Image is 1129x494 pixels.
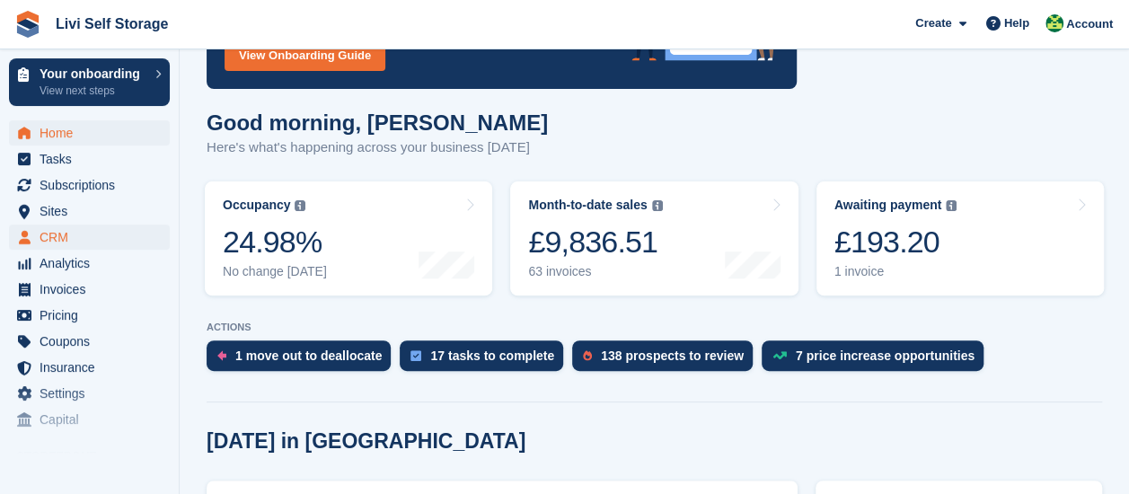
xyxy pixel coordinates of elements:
div: Awaiting payment [834,198,942,213]
a: menu [9,251,170,276]
div: Month-to-date sales [528,198,647,213]
a: menu [9,303,170,328]
a: menu [9,277,170,302]
div: 17 tasks to complete [430,348,554,363]
h2: [DATE] in [GEOGRAPHIC_DATA] [207,429,525,454]
p: ACTIONS [207,322,1102,333]
span: Coupons [40,329,147,354]
span: Storefront [16,447,179,465]
a: Occupancy 24.98% No change [DATE] [205,181,492,296]
img: prospect-51fa495bee0391a8d652442698ab0144808aea92771e9ea1ae160a38d050c398.svg [583,350,592,361]
div: 1 move out to deallocate [235,348,382,363]
p: Your onboarding [40,67,146,80]
img: Alex Handyside [1045,14,1063,32]
a: menu [9,407,170,432]
span: Capital [40,407,147,432]
img: task-75834270c22a3079a89374b754ae025e5fb1db73e45f91037f5363f120a921f8.svg [410,350,421,361]
div: £9,836.51 [528,224,662,260]
div: 7 price increase opportunities [796,348,975,363]
a: 138 prospects to review [572,340,762,380]
h1: Good morning, [PERSON_NAME] [207,110,548,135]
span: Sites [40,198,147,224]
img: stora-icon-8386f47178a22dfd0bd8f6a31ec36ba5ce8667c1dd55bd0f319d3a0aa187defe.svg [14,11,41,38]
span: Account [1066,15,1113,33]
a: View Onboarding Guide [225,40,385,71]
span: Create [915,14,951,32]
span: Tasks [40,146,147,172]
a: 7 price increase opportunities [762,340,992,380]
img: move_outs_to_deallocate_icon-f764333ba52eb49d3ac5e1228854f67142a1ed5810a6f6cc68b1a99e826820c5.svg [217,350,226,361]
span: CRM [40,225,147,250]
a: Month-to-date sales £9,836.51 63 invoices [510,181,798,296]
a: Awaiting payment £193.20 1 invoice [816,181,1104,296]
p: Here's what's happening across your business [DATE] [207,137,548,158]
div: 63 invoices [528,264,662,279]
a: menu [9,355,170,380]
span: Home [40,120,147,146]
div: Occupancy [223,198,290,213]
a: Livi Self Storage [49,9,175,39]
img: icon-info-grey-7440780725fd019a000dd9b08b2336e03edf1995a4989e88bcd33f0948082b44.svg [946,200,957,211]
a: 1 move out to deallocate [207,340,400,380]
span: Insurance [40,355,147,380]
a: menu [9,146,170,172]
span: Settings [40,381,147,406]
a: menu [9,120,170,146]
a: menu [9,381,170,406]
span: Invoices [40,277,147,302]
div: No change [DATE] [223,264,327,279]
span: Analytics [40,251,147,276]
div: 1 invoice [834,264,957,279]
a: menu [9,198,170,224]
a: menu [9,225,170,250]
img: price_increase_opportunities-93ffe204e8149a01c8c9dc8f82e8f89637d9d84a8eef4429ea346261dce0b2c0.svg [772,351,787,359]
span: Subscriptions [40,172,147,198]
div: £193.20 [834,224,957,260]
div: 138 prospects to review [601,348,744,363]
span: Pricing [40,303,147,328]
a: menu [9,329,170,354]
img: icon-info-grey-7440780725fd019a000dd9b08b2336e03edf1995a4989e88bcd33f0948082b44.svg [652,200,663,211]
a: menu [9,172,170,198]
span: Help [1004,14,1029,32]
a: 17 tasks to complete [400,340,572,380]
img: icon-info-grey-7440780725fd019a000dd9b08b2336e03edf1995a4989e88bcd33f0948082b44.svg [295,200,305,211]
p: View next steps [40,83,146,99]
div: 24.98% [223,224,327,260]
a: Your onboarding View next steps [9,58,170,106]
